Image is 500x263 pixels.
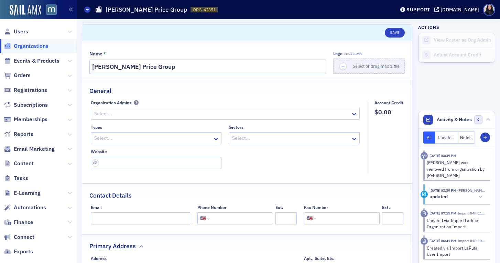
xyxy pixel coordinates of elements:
span: Import IMP-1199 [456,211,486,215]
span: ORG-42851 [193,7,216,13]
a: Organizations [4,42,48,50]
div: Ext. [382,205,390,210]
a: Finance [4,219,33,226]
div: Account Credit [374,100,403,105]
span: Exports [14,248,33,255]
h2: Contact Details [89,191,132,200]
div: Adjust Account Credit [434,52,491,58]
span: Users [14,28,28,35]
a: Automations [4,204,46,211]
a: Exports [4,248,33,255]
span: Organizations [14,42,48,50]
span: Reports [14,130,33,138]
div: Phone Number [197,205,227,210]
button: All [423,131,435,144]
a: Orders [4,72,31,79]
time: 3/31/2023 07:15 PM [430,211,456,215]
span: Finance [14,219,33,226]
img: SailAMX [46,4,57,15]
div: 🇺🇸 [200,215,206,222]
button: Notes [457,131,475,144]
a: Content [4,160,34,167]
time: 6/24/2025 03:39 PM [430,153,456,158]
div: 🇺🇸 [307,215,313,222]
div: Update [421,191,428,198]
span: Select or drag max 1 file [353,63,400,69]
span: Email Marketing [14,145,55,153]
a: Adjust Account Credit [419,48,495,62]
a: Subscriptions [4,101,48,109]
button: Select or drag max 1 file [333,59,405,74]
div: Ext. [275,205,283,210]
span: Max [344,52,361,56]
time: 3/31/2023 06:41 PM [430,238,456,243]
div: Imported Activity [421,238,428,245]
img: SailAMX [10,5,41,16]
span: E-Learning [14,189,41,197]
span: Profile [483,4,495,16]
div: Logo [333,51,343,56]
a: E-Learning [4,189,41,197]
div: [DOMAIN_NAME] [441,7,479,13]
span: $0.00 [374,108,403,117]
span: 250MB [350,52,361,56]
span: 0 [474,115,483,124]
span: Tasks [14,175,28,182]
button: Save [385,28,404,38]
div: Organization Admins [91,100,131,105]
div: Types [91,125,102,130]
div: Created via Import LaRuta User Import [427,245,486,257]
a: Reports [4,130,33,138]
div: Name [89,51,102,57]
span: Registrations [14,86,47,94]
h5: updated [430,194,448,200]
div: Sectors [229,125,243,130]
div: [PERSON_NAME] was removed from organization by [PERSON_NAME] [427,159,486,178]
button: [DOMAIN_NAME] [434,7,481,12]
span: Automations [14,204,46,211]
a: View Homepage [41,4,57,16]
span: Activity & Notes [437,116,472,123]
span: Memberships [14,116,47,123]
a: Tasks [4,175,28,182]
a: Memberships [4,116,47,123]
div: Address [91,256,107,261]
div: Imported Activity [421,210,428,217]
button: Updates [435,131,457,144]
div: Email [91,205,102,210]
h4: Actions [418,24,439,30]
time: 6/24/2025 03:39 PM [430,188,456,193]
span: Orders [14,72,31,79]
a: Registrations [4,86,47,94]
div: Fax Number [304,205,328,210]
a: Email Marketing [4,145,55,153]
a: Users [4,28,28,35]
abbr: This field is required [103,51,106,57]
div: Activity [421,152,428,159]
span: Connect [14,233,34,241]
span: Content [14,160,34,167]
div: Updated via Import LaRuta Organization Import [427,217,486,230]
div: Website [91,149,107,154]
div: Apt., Suite, Etc. [304,256,335,261]
span: Carol Gardner [456,188,485,193]
a: Connect [4,233,34,241]
span: Events & Products [14,57,59,65]
span: Subscriptions [14,101,48,109]
h2: Primary Address [89,242,136,251]
a: Events & Products [4,57,59,65]
h1: [PERSON_NAME] Price Group [106,6,187,14]
div: Support [406,7,430,13]
button: updated [430,193,485,201]
span: Import IMP-1071 [456,238,486,243]
h2: General [89,86,111,95]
